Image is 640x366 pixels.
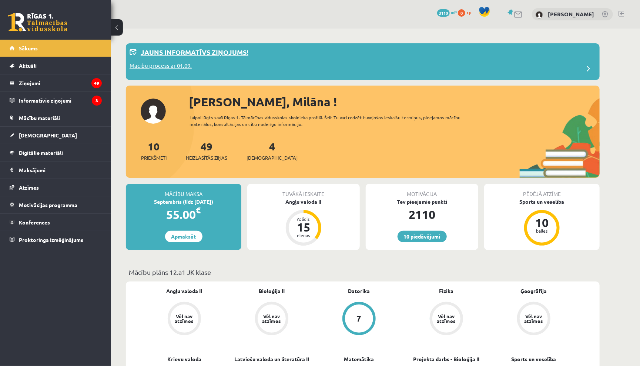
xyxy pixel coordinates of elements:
div: Angļu valoda II [247,198,360,206]
i: 49 [91,78,102,88]
span: 2110 [437,9,450,17]
legend: Maksājumi [19,162,102,179]
div: Vēl nav atzīmes [436,314,457,323]
a: Projekta darbs - Bioloģija II [413,355,480,363]
div: 15 [292,221,315,233]
div: Mācību maksa [126,184,241,198]
a: Motivācijas programma [10,196,102,213]
div: [PERSON_NAME], Milāna ! [189,93,600,111]
p: Jauns informatīvs ziņojums! [141,47,248,57]
span: Konferences [19,219,50,226]
a: 0 xp [458,9,475,15]
a: 4[DEMOGRAPHIC_DATA] [247,140,298,162]
div: Vēl nav atzīmes [174,314,195,323]
a: Aktuāli [10,57,102,74]
span: Aktuāli [19,62,37,69]
a: Datorika [348,287,370,295]
a: Proktoringa izmēģinājums [10,231,102,248]
legend: Informatīvie ziņojumi [19,92,102,109]
a: Matemātika [344,355,374,363]
a: Konferences [10,214,102,231]
a: Mācību materiāli [10,109,102,126]
a: Latviešu valoda un literatūra II [234,355,309,363]
a: Vēl nav atzīmes [141,302,228,337]
div: Vēl nav atzīmes [261,314,282,323]
a: Sports un veselība 10 balles [484,198,600,247]
a: Vēl nav atzīmes [403,302,490,337]
a: 10Priekšmeti [141,140,167,162]
div: balles [531,229,553,233]
i: 3 [92,96,102,106]
a: Krievu valoda [167,355,201,363]
p: Mācību process ar 01.09. [130,61,192,72]
a: 49Neizlasītās ziņas [186,140,227,162]
div: Motivācija [366,184,478,198]
a: Vēl nav atzīmes [490,302,577,337]
span: xp [466,9,471,15]
div: Tev pieejamie punkti [366,198,478,206]
span: Atzīmes [19,184,39,191]
span: 0 [458,9,465,17]
span: Sākums [19,45,38,51]
span: Motivācijas programma [19,202,77,208]
a: Bioloģija II [259,287,285,295]
span: [DEMOGRAPHIC_DATA] [247,154,298,162]
span: Digitālie materiāli [19,149,63,156]
div: 55.00 [126,206,241,223]
div: Pēdējā atzīme [484,184,600,198]
span: Neizlasītās ziņas [186,154,227,162]
a: Maksājumi [10,162,102,179]
span: Priekšmeti [141,154,167,162]
a: 10 piedāvājumi [398,231,447,242]
div: dienas [292,233,315,237]
div: Sports un veselība [484,198,600,206]
a: [PERSON_NAME] [548,10,594,18]
a: Fizika [439,287,454,295]
div: Tuvākā ieskaite [247,184,360,198]
img: Milāna Kļaviņa [536,11,543,19]
span: € [196,205,201,216]
a: [DEMOGRAPHIC_DATA] [10,127,102,144]
a: Vēl nav atzīmes [228,302,315,337]
div: 7 [357,315,362,323]
a: 7 [315,302,403,337]
a: Angļu valoda II Atlicis 15 dienas [247,198,360,247]
span: Mācību materiāli [19,114,60,121]
div: Vēl nav atzīmes [523,314,544,323]
a: Atzīmes [10,179,102,196]
a: Ģeogrāfija [521,287,547,295]
span: Proktoringa izmēģinājums [19,236,83,243]
a: 2110 mP [437,9,457,15]
legend: Ziņojumi [19,74,102,91]
a: Sākums [10,40,102,57]
div: 2110 [366,206,478,223]
a: Ziņojumi49 [10,74,102,91]
span: [DEMOGRAPHIC_DATA] [19,132,77,139]
a: Jauns informatīvs ziņojums! Mācību process ar 01.09. [130,47,596,76]
a: Apmaksāt [165,231,202,242]
div: Atlicis [292,217,315,221]
p: Mācību plāns 12.a1 JK klase [129,267,597,277]
div: Laipni lūgts savā Rīgas 1. Tālmācības vidusskolas skolnieka profilā. Šeit Tu vari redzēt tuvojošo... [190,114,474,127]
a: Sports un veselība [512,355,556,363]
div: Septembris (līdz [DATE]) [126,198,241,206]
a: Rīgas 1. Tālmācības vidusskola [8,13,67,31]
a: Digitālie materiāli [10,144,102,161]
a: Informatīvie ziņojumi3 [10,92,102,109]
span: mP [451,9,457,15]
a: Angļu valoda II [167,287,202,295]
div: 10 [531,217,553,229]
